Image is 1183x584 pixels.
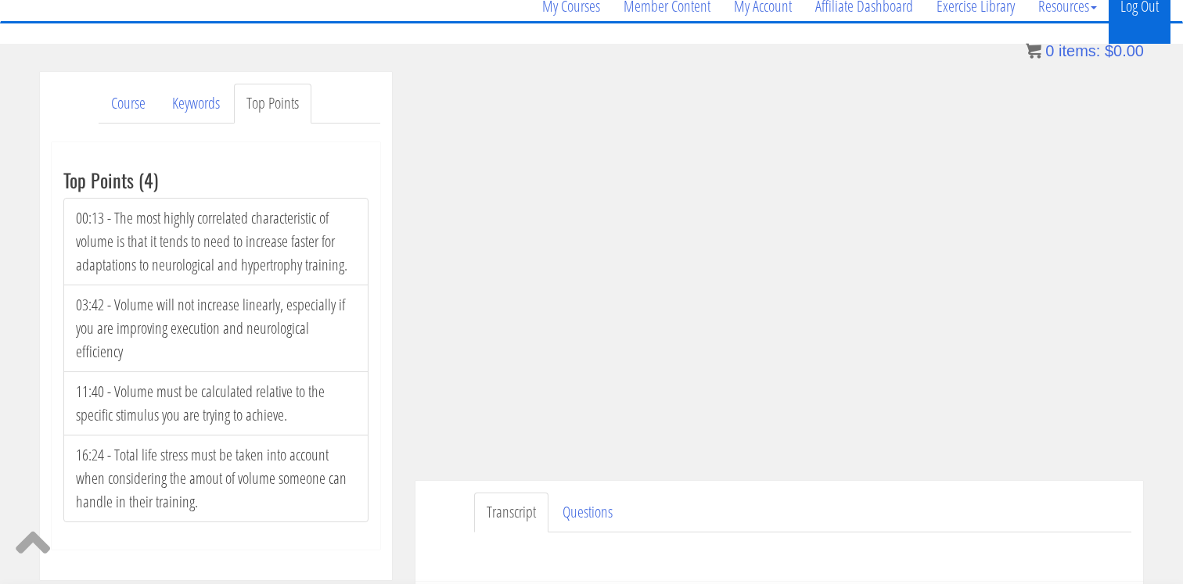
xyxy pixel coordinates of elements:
[63,371,369,435] li: 11:40 - Volume must be calculated relative to the specific stimulus you are trying to achieve.
[63,170,369,190] h3: Top Points (4)
[63,435,369,522] li: 16:24 - Total life stress must be taken into account when considering the amout of volume someone...
[63,285,369,372] li: 03:42 - Volume will not increase linearly, especially if you are improving execution and neurolog...
[474,493,548,532] a: Transcript
[160,84,232,124] a: Keywords
[1059,42,1100,59] span: items:
[1026,42,1144,59] a: 0 items: $0.00
[1026,43,1041,59] img: icon11.png
[1045,42,1054,59] span: 0
[99,84,158,124] a: Course
[550,493,625,532] a: Questions
[1105,42,1113,59] span: $
[63,198,369,285] li: 00:13 - The most highly correlated characteristic of volume is that it tends to need to increase ...
[1105,42,1144,59] bdi: 0.00
[234,84,311,124] a: Top Points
